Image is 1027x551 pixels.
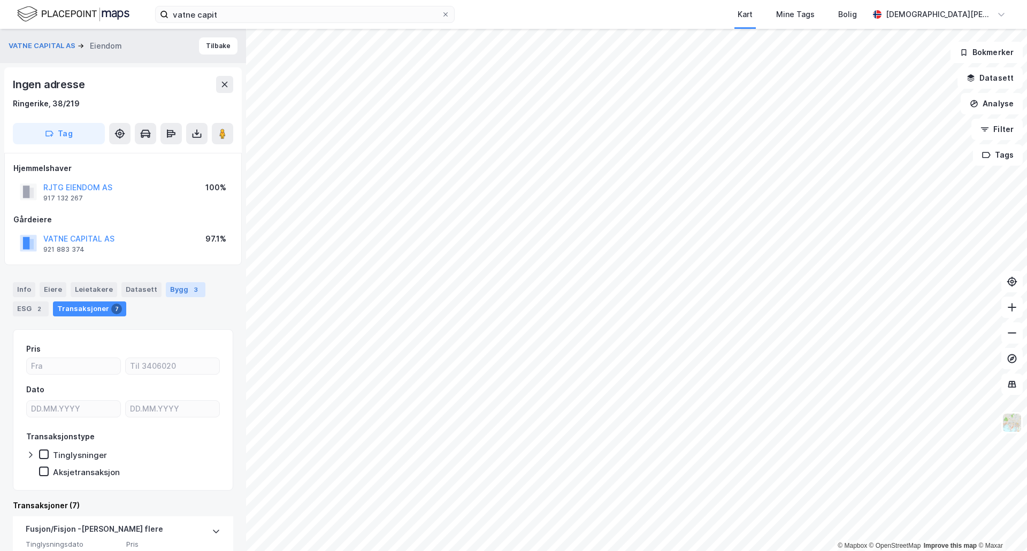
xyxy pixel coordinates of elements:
iframe: Chat Widget [974,500,1027,551]
input: DD.MM.YYYY [27,401,120,417]
div: 100% [205,181,226,194]
div: 917 132 267 [43,194,83,203]
div: Tinglysninger [53,450,107,460]
div: Hjemmelshaver [13,162,233,175]
button: Tilbake [199,37,237,55]
div: 3 [190,284,201,295]
div: Mine Tags [776,8,815,21]
div: Eiendom [90,40,122,52]
div: Fusjon/Fisjon - [PERSON_NAME] flere [26,523,163,540]
div: Bolig [838,8,857,21]
button: Analyse [961,93,1023,114]
input: Søk på adresse, matrikkel, gårdeiere, leietakere eller personer [168,6,441,22]
div: 7 [111,304,122,314]
span: Tinglysningsdato [26,540,120,549]
img: logo.f888ab2527a4732fd821a326f86c7f29.svg [17,5,129,24]
button: Tag [13,123,105,144]
input: Til 3406020 [126,358,219,374]
div: 97.1% [205,232,226,245]
div: Kart [738,8,753,21]
div: Kontrollprogram for chat [974,500,1027,551]
div: 921 883 374 [43,245,85,254]
div: Transaksjonstype [26,430,95,443]
button: Datasett [957,67,1023,89]
button: VATNE CAPITAL AS [9,41,78,51]
button: Tags [973,144,1023,166]
div: Transaksjoner (7) [13,499,233,512]
button: Filter [971,119,1023,140]
div: Pris [26,343,41,355]
div: ESG [13,301,49,316]
div: Aksjetransaksjon [53,467,120,477]
div: Gårdeiere [13,213,233,226]
div: Ingen adresse [13,76,87,93]
input: Fra [27,358,120,374]
a: Mapbox [838,542,867,549]
div: Dato [26,383,44,396]
button: Bokmerker [951,42,1023,63]
a: OpenStreetMap [869,542,921,549]
div: [DEMOGRAPHIC_DATA][PERSON_NAME] [886,8,993,21]
div: Info [13,282,35,297]
div: Leietakere [71,282,117,297]
div: Ringerike, 38/219 [13,97,80,110]
div: Eiere [40,282,66,297]
img: Z [1002,413,1022,433]
span: Pris [126,540,220,549]
input: DD.MM.YYYY [126,401,219,417]
div: Transaksjoner [53,301,126,316]
div: Bygg [166,282,205,297]
div: Datasett [121,282,162,297]
a: Improve this map [924,542,977,549]
div: 2 [34,304,44,314]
